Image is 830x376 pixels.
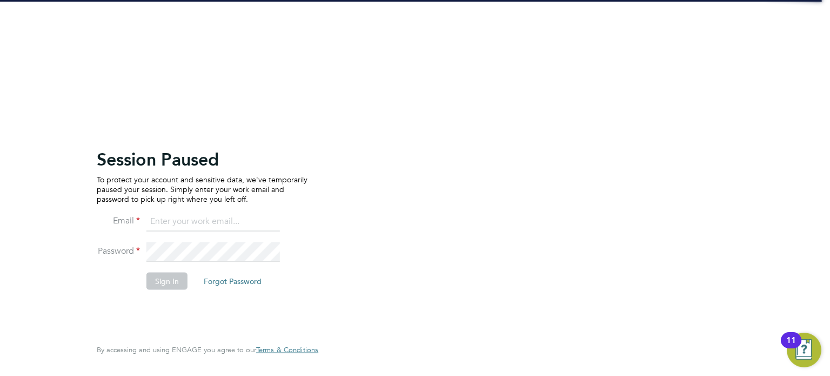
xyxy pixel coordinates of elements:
label: Email [97,215,140,226]
input: Enter your work email... [146,212,280,232]
button: Sign In [146,272,188,289]
label: Password [97,245,140,256]
a: Terms & Conditions [256,346,318,354]
span: By accessing and using ENGAGE you agree to our [97,345,318,354]
button: Forgot Password [195,272,270,289]
p: To protect your account and sensitive data, we've temporarily paused your session. Simply enter y... [97,174,307,204]
h2: Session Paused [97,148,307,170]
button: Open Resource Center, 11 new notifications [787,333,821,367]
div: 11 [786,340,796,354]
